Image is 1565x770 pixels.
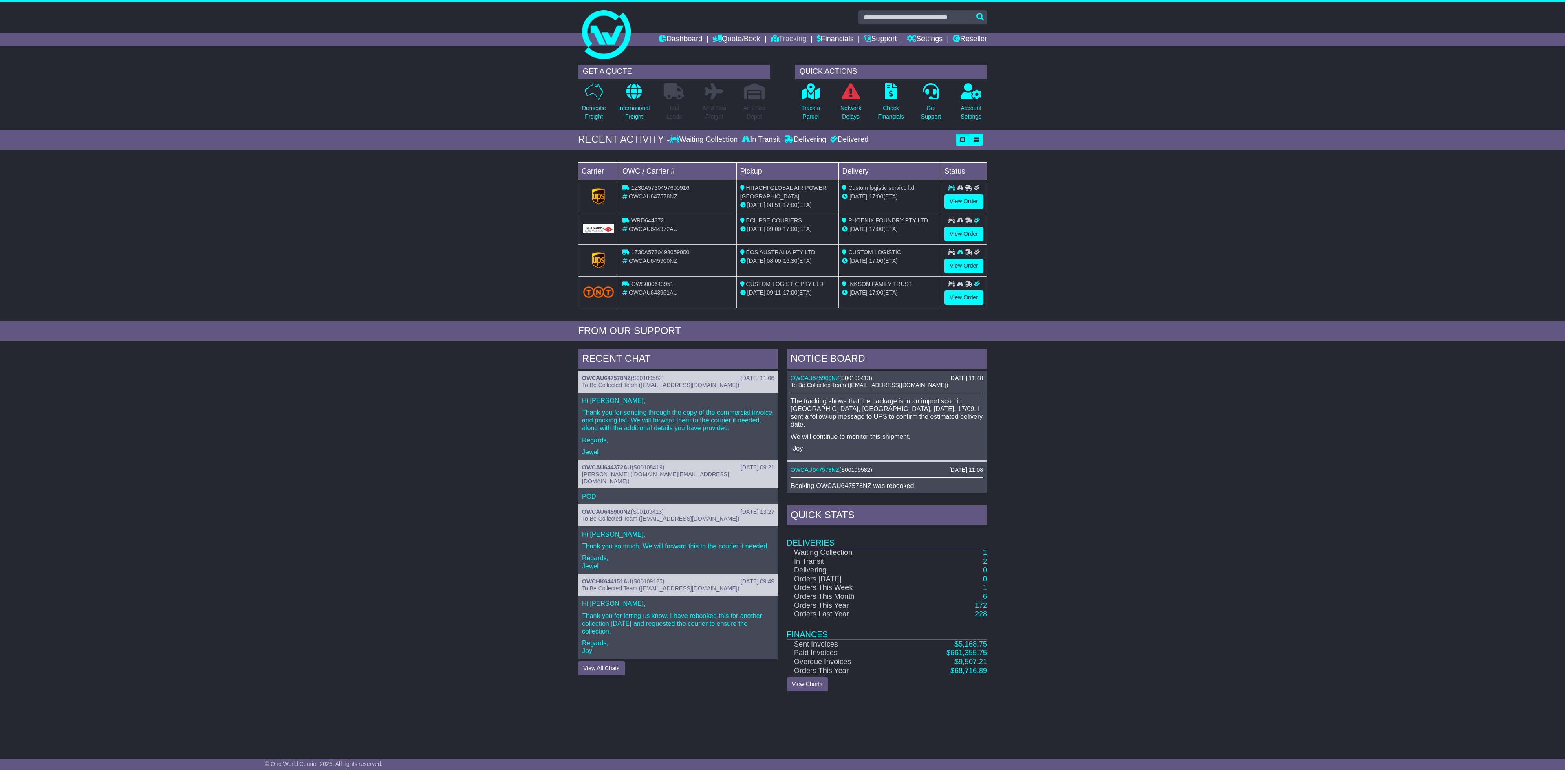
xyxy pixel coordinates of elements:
[841,375,871,381] span: S00109413
[801,104,820,121] p: Track a Parcel
[946,649,987,657] a: $661,355.75
[767,289,781,296] span: 09:11
[950,667,987,675] a: $68,716.89
[746,217,802,224] span: ECLIPSE COURIERS
[842,225,937,233] div: (ETA)
[582,600,774,607] p: Hi [PERSON_NAME],
[941,162,987,180] td: Status
[840,83,862,125] a: NetworkDelays
[959,658,987,666] span: 9,507.21
[582,578,774,585] div: ( )
[791,482,983,490] p: Booking OWCAU647578NZ was rebooked.
[878,83,904,125] a: CheckFinancials
[953,33,987,46] a: Reseller
[787,610,904,619] td: Orders Last Year
[659,33,702,46] a: Dashboard
[582,409,774,432] p: Thank you for sending through the copy of the commercial invoice and packing list. We will forwar...
[629,226,678,232] span: OWCAU644372AU
[801,83,820,125] a: Track aParcel
[787,557,904,566] td: In Transit
[741,508,774,515] div: [DATE] 13:27
[791,466,839,473] a: OWCAU647578NZ
[578,349,778,371] div: RECENT CHAT
[582,397,774,405] p: Hi [PERSON_NAME],
[961,83,982,125] a: AccountSettings
[949,466,983,473] div: [DATE] 11:08
[869,257,883,264] span: 17:00
[849,257,867,264] span: [DATE]
[629,257,677,264] span: OWCAU645900NZ
[633,578,663,585] span: S00109125
[921,83,941,125] a: GetSupport
[944,194,983,209] a: View Order
[828,135,868,144] div: Delivered
[864,33,897,46] a: Support
[582,542,774,550] p: Thank you so much. We will forward this to the courier if needed.
[582,508,631,515] a: OWCAU645900NZ
[633,464,663,471] span: S00108419
[740,185,827,200] span: HITACHI GLOBAL AIR POWER [GEOGRAPHIC_DATA]
[841,466,871,473] span: S00109582
[842,257,937,265] div: (ETA)
[848,249,901,255] span: CUSTOM LOGISTIC
[582,530,774,538] p: Hi [PERSON_NAME],
[740,135,782,144] div: In Transit
[783,289,797,296] span: 17:00
[949,375,983,382] div: [DATE] 11:48
[578,325,987,337] div: FROM OUR SUPPORT
[869,193,883,200] span: 17:00
[848,185,914,191] span: Custom logistic service ltd
[618,104,650,121] p: International Freight
[787,566,904,575] td: Delivering
[747,202,765,208] span: [DATE]
[954,658,987,666] a: $9,507.21
[578,65,770,79] div: GET A QUOTE
[582,375,631,381] a: OWCAU647578NZ
[791,382,948,388] span: To Be Collected Team ([EMAIL_ADDRESS][DOMAIN_NAME])
[631,185,689,191] span: 1Z30A5730497600916
[741,464,774,471] div: [DATE] 09:21
[582,104,606,121] p: Domestic Freight
[633,508,662,515] span: S00109413
[840,104,861,121] p: Network Delays
[712,33,760,46] a: Quote/Book
[767,257,781,264] span: 08:00
[791,466,983,473] div: ( )
[583,286,614,297] img: TNT_Domestic.png
[582,515,739,522] span: To Be Collected Team ([EMAIL_ADDRESS][DOMAIN_NAME])
[787,583,904,592] td: Orders This Week
[787,649,904,658] td: Paid Invoices
[633,375,662,381] span: S00109582
[791,433,983,440] p: We will continue to monitor this shipment.
[959,640,987,648] span: 5,168.75
[849,226,867,232] span: [DATE]
[787,667,904,675] td: Orders This Year
[791,444,983,452] p: -Joy
[767,226,781,232] span: 09:00
[582,612,774,636] p: Thank you for letting us know. I have rebooked this for another collection [DATE] and requested t...
[787,349,987,371] div: NOTICE BOARD
[944,290,983,305] a: View Order
[791,375,839,381] a: OWCAU645900NZ
[791,397,983,429] p: The tracking shows that the package is in an import scan in [GEOGRAPHIC_DATA], [GEOGRAPHIC_DATA],...
[747,289,765,296] span: [DATE]
[842,288,937,297] div: (ETA)
[787,548,904,557] td: Waiting Collection
[944,227,983,241] a: View Order
[954,667,987,675] span: 68,716.89
[631,217,664,224] span: WRD644372
[582,464,774,471] div: ( )
[629,289,678,296] span: OWCAU643951AU
[582,448,774,456] p: Jewel
[787,601,904,610] td: Orders This Year
[619,162,737,180] td: OWC / Carrier #
[983,583,987,592] a: 1
[869,289,883,296] span: 17:00
[746,281,824,287] span: CUSTOM LOGISTIC PTY LTD
[578,162,619,180] td: Carrier
[975,610,987,618] a: 228
[795,65,987,79] div: QUICK ACTIONS
[582,436,774,444] p: Regards,
[787,505,987,527] div: Quick Stats
[983,557,987,565] a: 2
